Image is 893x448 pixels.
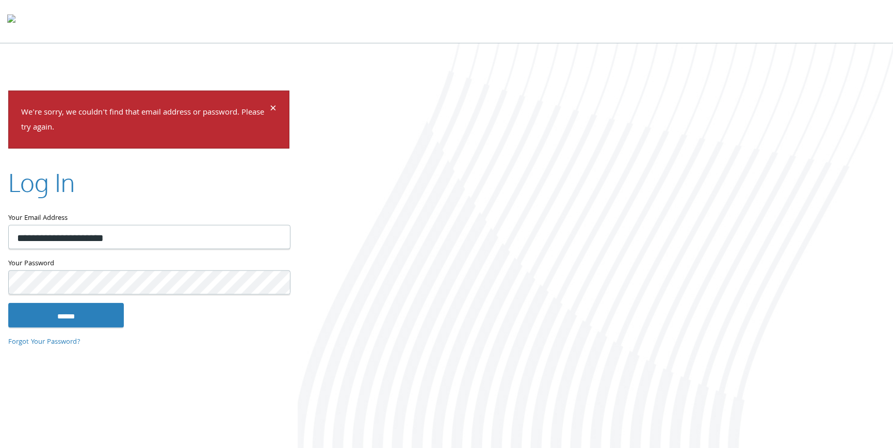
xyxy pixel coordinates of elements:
span: × [270,100,277,120]
label: Your Password [8,257,289,270]
button: Dismiss alert [270,104,277,116]
p: We're sorry, we couldn't find that email address or password. Please try again. [21,106,268,136]
img: todyl-logo-dark.svg [7,11,15,31]
a: Forgot Your Password? [8,337,80,348]
h2: Log In [8,165,75,199]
